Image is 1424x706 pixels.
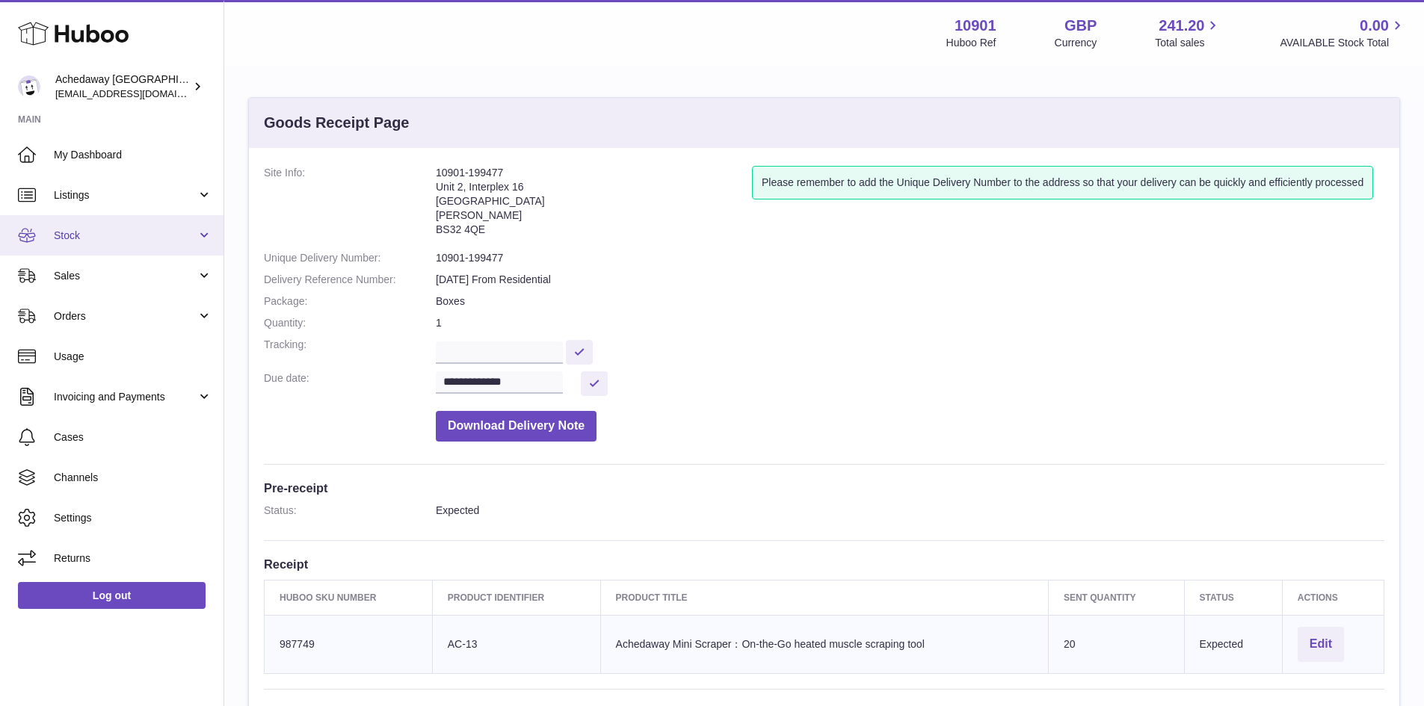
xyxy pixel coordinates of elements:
td: Achedaway Mini Scraper：On-the-Go heated muscle scraping tool [600,615,1048,673]
address: 10901-199477 Unit 2, Interplex 16 [GEOGRAPHIC_DATA] [PERSON_NAME] BS32 4QE [436,166,752,244]
h3: Pre-receipt [264,480,1384,496]
th: Sent Quantity [1048,580,1184,615]
span: Cases [54,430,212,445]
span: Invoicing and Payments [54,390,197,404]
button: Download Delivery Note [436,411,597,442]
th: Actions [1282,580,1384,615]
div: Please remember to add the Unique Delivery Number to the address so that your delivery can be qui... [752,166,1373,199]
h3: Goods Receipt Page [264,113,410,133]
dt: Quantity: [264,316,436,330]
dd: 10901-199477 [436,251,1384,265]
a: 241.20 Total sales [1155,16,1221,50]
span: 241.20 [1159,16,1204,36]
span: Sales [54,269,197,283]
div: Currency [1055,36,1097,50]
td: 20 [1048,615,1184,673]
dd: Expected [436,504,1384,518]
td: Expected [1184,615,1282,673]
dd: [DATE] From Residential [436,273,1384,287]
dt: Package: [264,294,436,309]
strong: GBP [1064,16,1097,36]
span: AVAILABLE Stock Total [1280,36,1406,50]
span: Settings [54,511,212,525]
span: Orders [54,309,197,323]
th: Huboo SKU Number [265,580,433,615]
td: AC-13 [432,615,600,673]
dd: Boxes [436,294,1384,309]
a: 0.00 AVAILABLE Stock Total [1280,16,1406,50]
button: Edit [1298,627,1344,662]
span: [EMAIL_ADDRESS][DOMAIN_NAME] [55,87,220,99]
th: Product Identifier [432,580,600,615]
span: Usage [54,350,212,364]
dt: Site Info: [264,166,436,244]
a: Log out [18,582,206,609]
span: Listings [54,188,197,202]
div: Achedaway [GEOGRAPHIC_DATA] [55,72,190,101]
span: 0.00 [1360,16,1389,36]
img: admin@newpb.co.uk [18,75,40,98]
th: Product title [600,580,1048,615]
th: Status [1184,580,1282,615]
span: Returns [54,551,212,566]
span: Stock [54,229,197,243]
dt: Delivery Reference Number: [264,273,436,287]
td: 987749 [265,615,433,673]
dt: Tracking: [264,338,436,364]
span: Total sales [1155,36,1221,50]
h3: Receipt [264,556,1384,572]
div: Huboo Ref [946,36,996,50]
dd: 1 [436,316,1384,330]
dt: Unique Delivery Number: [264,251,436,265]
strong: 10901 [955,16,996,36]
span: Channels [54,471,212,485]
dt: Due date: [264,371,436,396]
dt: Status: [264,504,436,518]
span: My Dashboard [54,148,212,162]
